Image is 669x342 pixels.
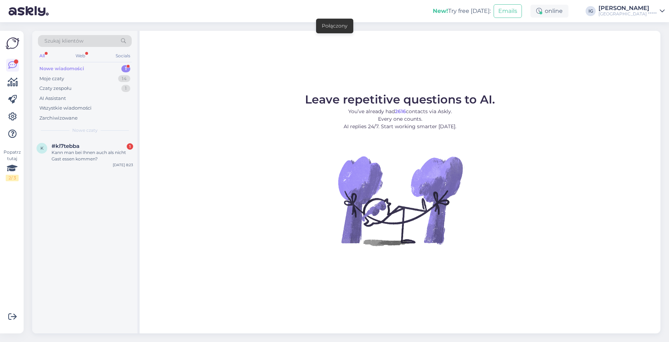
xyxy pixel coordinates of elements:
div: 2 / 3 [6,175,19,181]
div: 1 [127,143,133,150]
div: [PERSON_NAME] [598,5,657,11]
div: Popatrz tutaj [6,149,19,181]
div: Socials [114,51,132,61]
span: k [40,145,44,151]
b: 2616 [395,108,406,115]
div: 14 [118,75,130,82]
a: [PERSON_NAME][GEOGRAPHIC_DATA] ***** [598,5,665,17]
b: New! [433,8,448,14]
div: All [38,51,46,61]
div: Try free [DATE]: [433,7,491,15]
img: No Chat active [336,136,465,265]
img: Askly Logo [6,37,19,50]
div: IG [586,6,596,16]
div: AI Assistant [39,95,66,102]
div: online [530,5,568,18]
div: Web [74,51,87,61]
div: Połączony [322,22,348,30]
span: Leave repetitive questions to AI. [305,92,495,106]
div: 1 [121,65,130,72]
p: You’ve already had contacts via Askly. Every one counts. AI replies 24/7. Start working smarter [... [305,108,495,130]
div: [DATE] 8:23 [113,162,133,168]
div: 1 [121,85,130,92]
span: #kl7tebba [52,143,79,149]
span: Nowe czaty [72,127,98,134]
div: Zarchiwizowane [39,115,78,122]
div: Kann man bei Ihnen auch als nicht Gast essen kommen? [52,149,133,162]
div: Wszystkie wiadomości [39,105,92,112]
div: Czaty zespołu [39,85,72,92]
div: Moje czaty [39,75,64,82]
button: Emails [494,4,522,18]
span: Szukaj klientów [44,37,83,45]
div: Nowe wiadomości [39,65,84,72]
